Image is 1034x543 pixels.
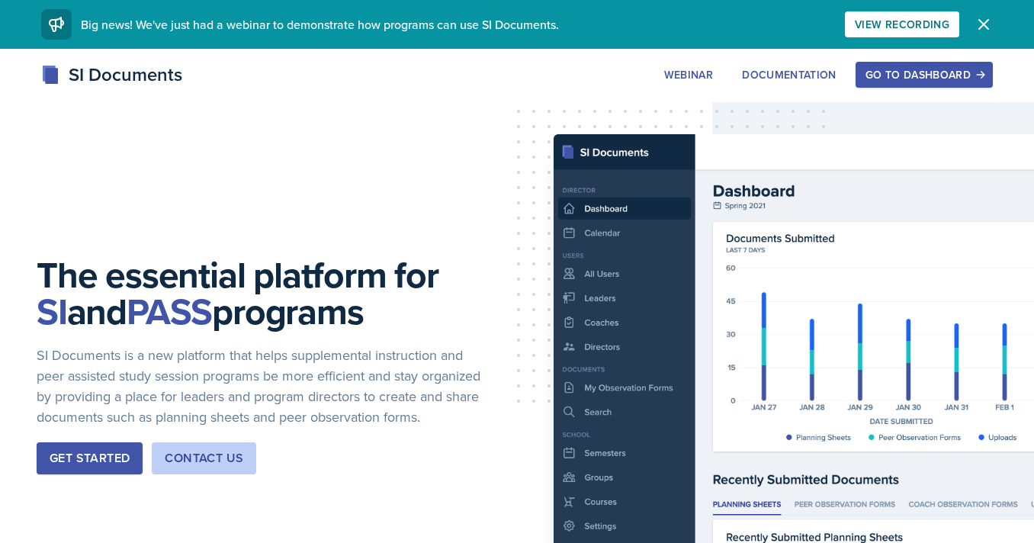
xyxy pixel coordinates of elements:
div: Webinar [664,69,713,81]
button: Go to Dashboard [856,62,993,88]
div: Get Started [50,449,130,467]
div: Contact Us [165,449,243,467]
button: Get Started [37,442,143,474]
button: View Recording [845,11,959,37]
div: SI Documents [41,61,182,88]
button: Contact Us [152,442,256,474]
div: View Recording [855,18,949,31]
button: Documentation [732,62,846,88]
button: Webinar [654,62,723,88]
div: Go to Dashboard [865,69,983,81]
div: Documentation [742,69,837,81]
span: Big news! We've just had a webinar to demonstrate how programs can use SI Documents. [81,16,559,33]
